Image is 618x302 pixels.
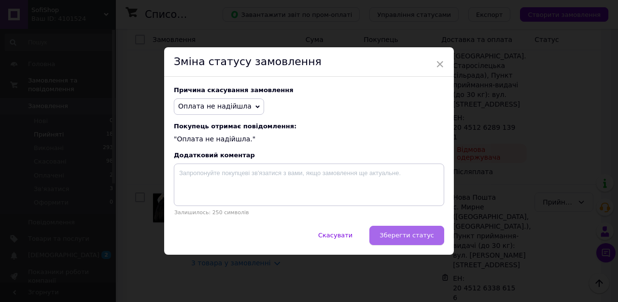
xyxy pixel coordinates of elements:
span: Скасувати [318,232,352,239]
div: "Оплата не надійшла." [174,123,444,144]
div: Причина скасування замовлення [174,86,444,94]
p: Залишилось: 250 символів [174,209,444,216]
span: Зберегти статус [379,232,434,239]
div: Додатковий коментар [174,151,444,159]
span: × [435,56,444,72]
div: Зміна статусу замовлення [164,47,454,77]
button: Скасувати [308,226,363,245]
button: Зберегти статус [369,226,444,245]
span: Покупець отримає повідомлення: [174,123,444,130]
span: Оплата не надійшла [178,102,252,110]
